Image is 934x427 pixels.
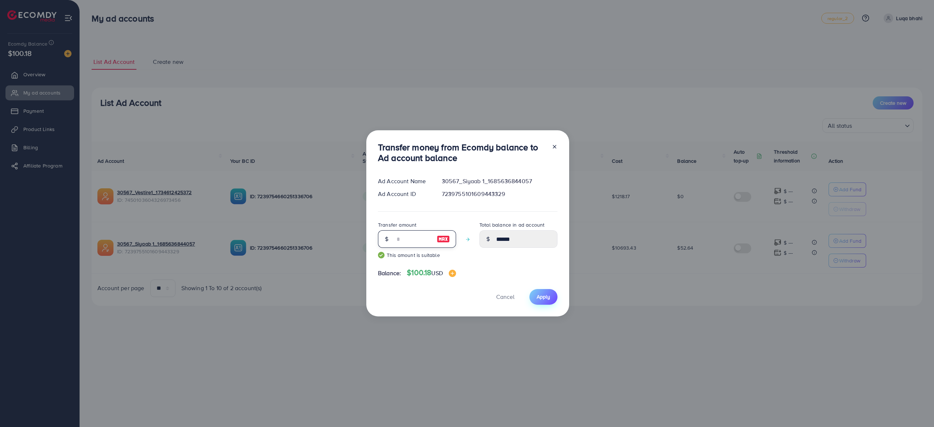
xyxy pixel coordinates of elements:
[378,252,385,258] img: guide
[496,293,514,301] span: Cancel
[449,270,456,277] img: image
[537,293,550,300] span: Apply
[378,221,416,228] label: Transfer amount
[436,177,563,185] div: 30567_Siyaab 1_1685636844057
[378,269,401,277] span: Balance:
[436,190,563,198] div: 7239755101609443329
[903,394,929,422] iframe: Chat
[407,268,456,277] h4: $100.18
[437,235,450,243] img: image
[378,251,456,259] small: This amount is suitable
[487,289,524,305] button: Cancel
[479,221,544,228] label: Total balance in ad account
[372,177,436,185] div: Ad Account Name
[529,289,557,305] button: Apply
[378,142,546,163] h3: Transfer money from Ecomdy balance to Ad account balance
[431,269,443,277] span: USD
[372,190,436,198] div: Ad Account ID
